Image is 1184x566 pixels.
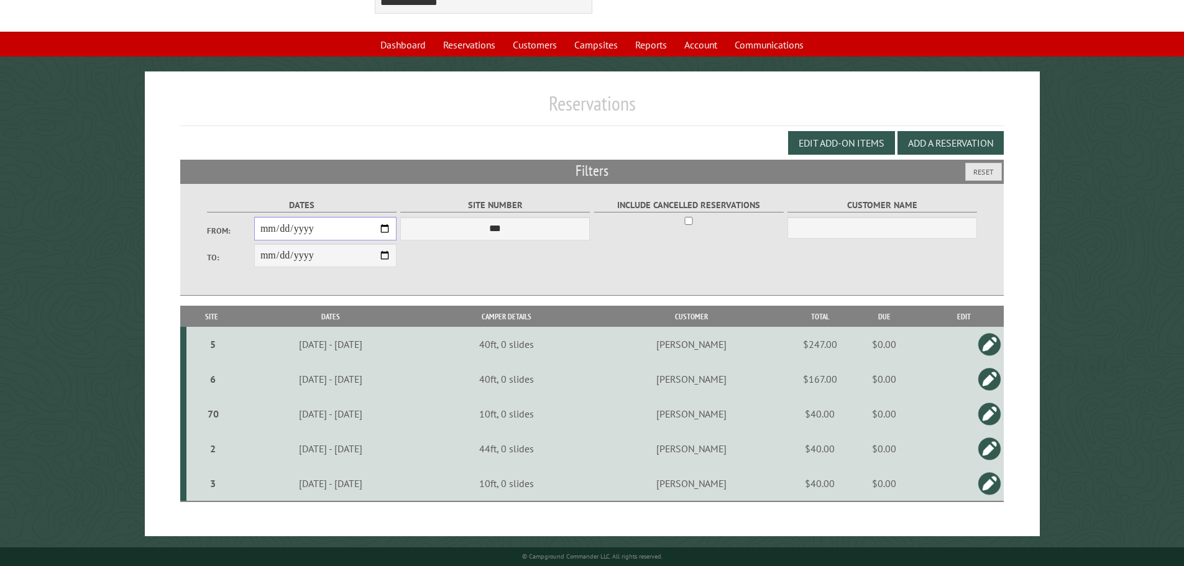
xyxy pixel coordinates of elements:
[588,362,795,396] td: [PERSON_NAME]
[191,408,235,420] div: 70
[424,306,588,327] th: Camper Details
[845,396,924,431] td: $0.00
[239,442,423,455] div: [DATE] - [DATE]
[788,131,895,155] button: Edit Add-on Items
[424,396,588,431] td: 10ft, 0 slides
[628,33,674,57] a: Reports
[845,327,924,362] td: $0.00
[727,33,811,57] a: Communications
[180,160,1004,183] h2: Filters
[424,431,588,466] td: 44ft, 0 slides
[795,396,845,431] td: $40.00
[522,552,663,560] small: © Campground Commander LLC. All rights reserved.
[787,198,977,212] label: Customer Name
[424,466,588,501] td: 10ft, 0 slides
[594,198,784,212] label: Include Cancelled Reservations
[237,306,424,327] th: Dates
[795,431,845,466] td: $40.00
[191,442,235,455] div: 2
[436,33,503,57] a: Reservations
[845,362,924,396] td: $0.00
[588,306,795,327] th: Customer
[239,338,423,350] div: [DATE] - [DATE]
[424,362,588,396] td: 40ft, 0 slides
[191,373,235,385] div: 6
[505,33,564,57] a: Customers
[180,91,1004,126] h1: Reservations
[795,362,845,396] td: $167.00
[795,327,845,362] td: $247.00
[965,163,1002,181] button: Reset
[795,466,845,501] td: $40.00
[239,408,423,420] div: [DATE] - [DATE]
[588,431,795,466] td: [PERSON_NAME]
[845,466,924,501] td: $0.00
[207,225,254,237] label: From:
[588,396,795,431] td: [PERSON_NAME]
[897,131,1004,155] button: Add a Reservation
[191,338,235,350] div: 5
[400,198,590,212] label: Site Number
[207,198,397,212] label: Dates
[239,373,423,385] div: [DATE] - [DATE]
[924,306,1004,327] th: Edit
[567,33,625,57] a: Campsites
[207,252,254,263] label: To:
[239,477,423,490] div: [DATE] - [DATE]
[191,477,235,490] div: 3
[588,327,795,362] td: [PERSON_NAME]
[677,33,725,57] a: Account
[424,327,588,362] td: 40ft, 0 slides
[373,33,433,57] a: Dashboard
[845,306,924,327] th: Due
[588,466,795,501] td: [PERSON_NAME]
[186,306,237,327] th: Site
[845,431,924,466] td: $0.00
[795,306,845,327] th: Total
